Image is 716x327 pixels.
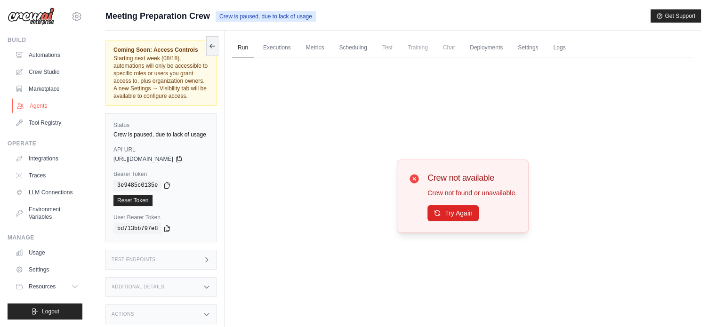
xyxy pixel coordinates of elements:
[512,38,544,58] a: Settings
[437,38,460,57] span: Chat is not available until the deployment is complete
[11,279,82,294] button: Resources
[42,308,59,315] span: Logout
[669,282,716,327] iframe: Chat Widget
[8,36,82,44] div: Build
[300,38,330,58] a: Metrics
[113,223,161,234] code: bd713bb797e8
[333,38,372,58] a: Scheduling
[547,38,571,58] a: Logs
[113,131,209,138] div: Crew is paused, due to lack of usage
[427,171,517,184] h3: Crew not available
[11,115,82,130] a: Tool Registry
[11,81,82,96] a: Marketplace
[11,151,82,166] a: Integrations
[105,9,210,23] span: Meeting Preparation Crew
[402,38,434,57] span: Training is not available until the deployment is complete
[11,245,82,260] a: Usage
[113,146,209,153] label: API URL
[113,121,209,129] label: Status
[11,168,82,183] a: Traces
[113,155,173,163] span: [URL][DOMAIN_NAME]
[427,188,517,198] p: Crew not found or unavailable.
[112,284,164,290] h3: Additional Details
[427,205,479,221] button: Try Again
[113,180,161,191] code: 3e9485c0135e
[232,38,254,58] a: Run
[113,46,209,54] span: Coming Soon: Access Controls
[112,257,156,263] h3: Test Endpoints
[11,64,82,80] a: Crew Studio
[112,311,134,317] h3: Actions
[464,38,508,58] a: Deployments
[11,185,82,200] a: LLM Connections
[8,303,82,319] button: Logout
[11,262,82,277] a: Settings
[8,234,82,241] div: Manage
[216,11,316,22] span: Crew is paused, due to lack of usage
[113,55,208,99] span: Starting next week (08/18), automations will only be accessible to specific roles or users you gr...
[29,283,56,290] span: Resources
[113,195,153,206] a: Reset Token
[651,9,701,23] button: Get Support
[8,8,55,25] img: Logo
[12,98,83,113] a: Agents
[257,38,297,58] a: Executions
[8,140,82,147] div: Operate
[377,38,398,57] span: Test
[11,202,82,224] a: Environment Variables
[113,170,209,178] label: Bearer Token
[113,214,209,221] label: User Bearer Token
[11,48,82,63] a: Automations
